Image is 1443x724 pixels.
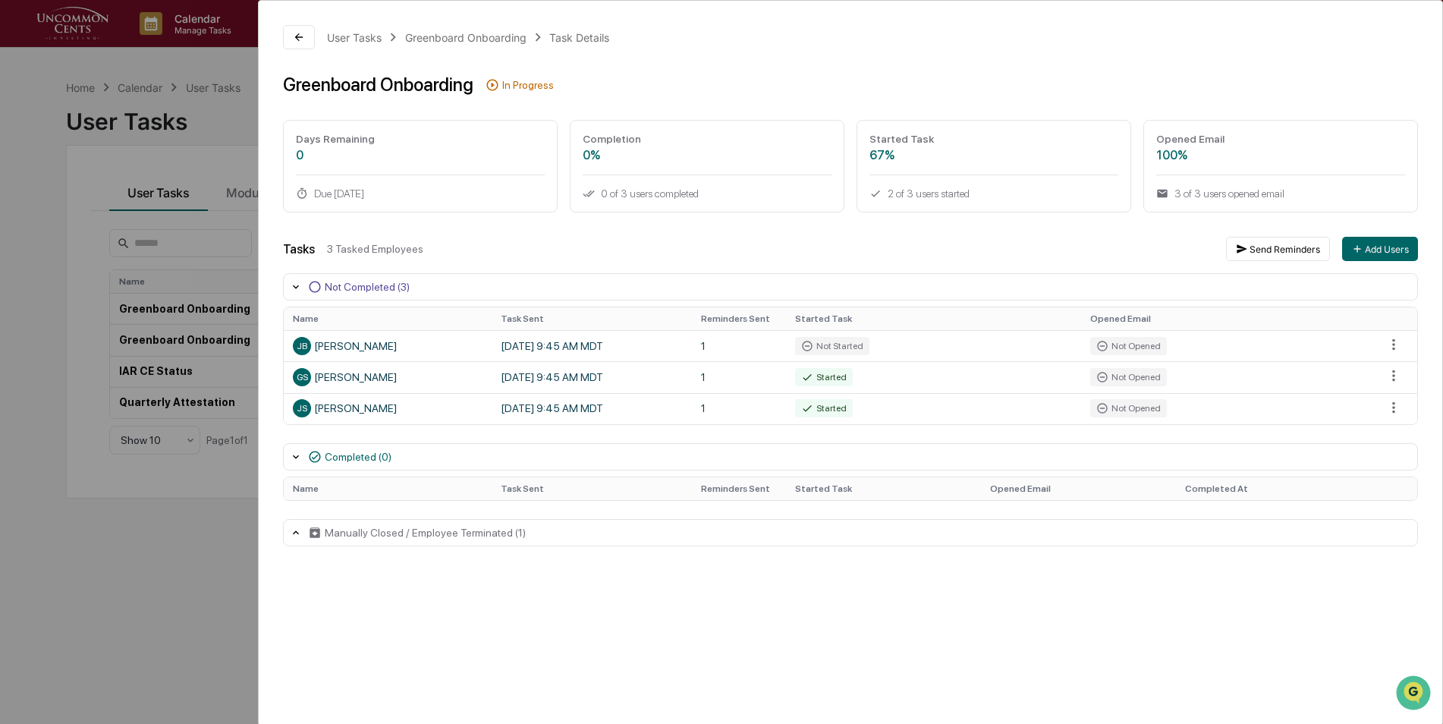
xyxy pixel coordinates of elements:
div: 0 of 3 users completed [583,187,832,200]
th: Name [284,477,492,500]
th: Started Task [786,477,981,500]
div: User Tasks [327,31,382,44]
th: Task Sent [492,477,692,500]
th: Opened Email [981,477,1176,500]
div: We're offline, we'll be back soon [52,131,198,143]
div: Greenboard Onboarding [405,31,527,44]
td: 1 [692,393,786,424]
div: Completed (0) [325,451,391,463]
div: [PERSON_NAME] [293,368,483,386]
a: 🔎Data Lookup [9,214,102,241]
div: Not Opened [1090,368,1167,386]
div: Manually Closed / Employee Terminated (1) [325,527,526,539]
div: 3 Tasked Employees [327,243,1214,255]
div: [PERSON_NAME] [293,399,483,417]
div: Task Details [549,31,609,44]
div: In Progress [502,79,554,91]
div: 3 of 3 users opened email [1156,187,1405,200]
div: Opened Email [1156,133,1405,145]
div: 100% [1156,148,1405,162]
div: Not Opened [1090,399,1167,417]
td: [DATE] 9:45 AM MDT [492,361,692,392]
div: 0% [583,148,832,162]
div: Not Completed (3) [325,281,410,293]
div: 67% [869,148,1118,162]
div: 0 [296,148,545,162]
td: 1 [692,361,786,392]
div: Start new chat [52,116,249,131]
div: [PERSON_NAME] [293,337,483,355]
div: Started [795,399,853,417]
p: How can we help? [15,32,276,56]
div: Tasks [283,242,315,257]
div: 🗄️ [110,193,122,205]
span: Data Lookup [30,220,96,235]
button: Send Reminders [1226,237,1330,261]
th: Task Sent [492,307,692,330]
a: Powered byPylon [107,257,184,269]
th: Opened Email [1081,307,1376,330]
button: Add Users [1342,237,1418,261]
span: JS [297,403,307,414]
div: Completion [583,133,832,145]
td: 1 [692,330,786,361]
span: GS [297,372,308,382]
iframe: Open customer support [1394,674,1435,715]
div: Greenboard Onboarding [283,74,473,96]
div: Days Remaining [296,133,545,145]
button: Start new chat [258,121,276,139]
th: Name [284,307,492,330]
div: 🖐️ [15,193,27,205]
th: Completed At [1176,477,1376,500]
div: 🔎 [15,222,27,234]
td: [DATE] 9:45 AM MDT [492,330,692,361]
th: Reminders Sent [692,477,786,500]
div: Due [DATE] [296,187,545,200]
span: Pylon [151,257,184,269]
span: Attestations [125,191,188,206]
span: JB [297,341,307,351]
span: Preclearance [30,191,98,206]
img: 1746055101610-c473b297-6a78-478c-a979-82029cc54cd1 [15,116,42,143]
div: Started [795,368,853,386]
td: [DATE] 9:45 AM MDT [492,393,692,424]
a: 🖐️Preclearance [9,185,104,212]
a: 🗄️Attestations [104,185,194,212]
th: Reminders Sent [692,307,786,330]
div: 2 of 3 users started [869,187,1118,200]
div: Not Started [795,337,869,355]
th: Started Task [786,307,1081,330]
div: Not Opened [1090,337,1167,355]
div: Started Task [869,133,1118,145]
